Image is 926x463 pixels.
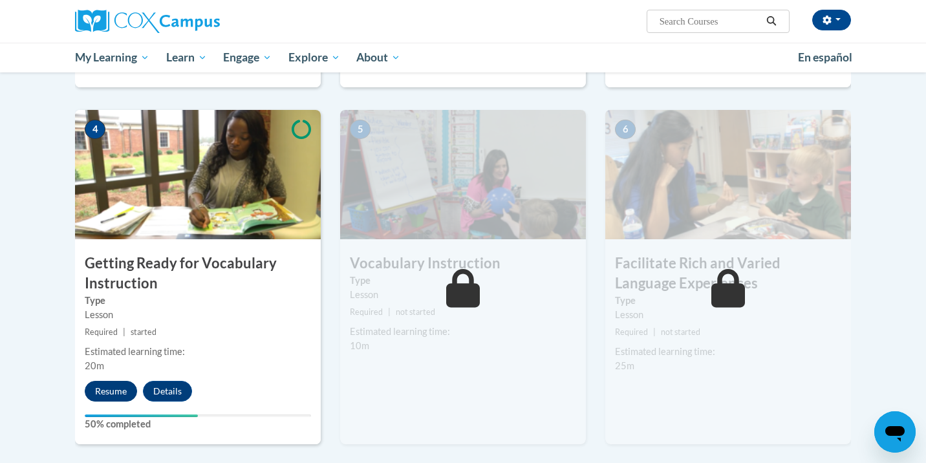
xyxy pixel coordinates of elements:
span: Learn [166,50,207,65]
button: Account Settings [812,10,851,30]
span: not started [661,327,700,337]
span: | [123,327,125,337]
img: Course Image [605,110,851,239]
div: Estimated learning time: [85,345,311,359]
span: | [388,307,391,317]
img: Course Image [340,110,586,239]
div: Estimated learning time: [615,345,841,359]
h3: Vocabulary Instruction [340,253,586,274]
label: Type [615,294,841,308]
span: 4 [85,120,105,139]
a: Learn [158,43,215,72]
span: Explore [288,50,340,65]
span: Required [85,327,118,337]
iframe: Button to launch messaging window [874,411,916,453]
label: 50% completed [85,417,311,431]
span: 5 [350,120,371,139]
button: Details [143,381,192,402]
input: Search Courses [658,14,762,29]
div: Main menu [56,43,870,72]
a: Explore [280,43,349,72]
span: not started [396,307,435,317]
span: About [356,50,400,65]
button: Resume [85,381,137,402]
h3: Getting Ready for Vocabulary Instruction [75,253,321,294]
span: 10m [350,340,369,351]
label: Type [85,294,311,308]
img: Cox Campus [75,10,220,33]
span: | [653,327,656,337]
span: Required [615,327,648,337]
a: En español [790,44,861,71]
a: About [349,43,409,72]
span: En español [798,50,852,64]
span: Engage [223,50,272,65]
div: Your progress [85,415,198,417]
div: Estimated learning time: [350,325,576,339]
a: Cox Campus [75,10,321,33]
a: Engage [215,43,280,72]
img: Course Image [75,110,321,239]
span: 20m [85,360,104,371]
span: My Learning [75,50,149,65]
a: My Learning [67,43,158,72]
button: Search [762,14,781,29]
div: Lesson [615,308,841,322]
span: started [131,327,156,337]
div: Lesson [85,308,311,322]
div: Lesson [350,288,576,302]
span: 6 [615,120,636,139]
h3: Facilitate Rich and Varied Language Experiences [605,253,851,294]
span: 25m [615,360,634,371]
span: Required [350,307,383,317]
label: Type [350,274,576,288]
